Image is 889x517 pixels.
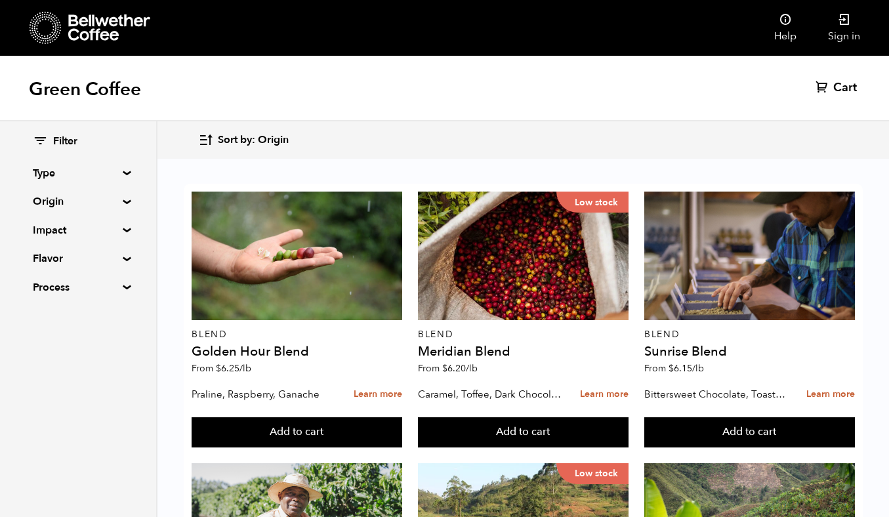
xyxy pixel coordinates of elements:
[418,362,478,375] span: From
[33,194,123,209] summary: Origin
[418,345,629,358] h4: Meridian Blend
[556,463,629,484] p: Low stock
[644,362,704,375] span: From
[669,362,674,375] span: $
[33,165,123,181] summary: Type
[644,417,855,447] button: Add to cart
[692,362,704,375] span: /lb
[33,222,123,238] summary: Impact
[442,362,478,375] bdi: 6.20
[192,384,335,404] p: Praline, Raspberry, Ganache
[29,77,141,101] h1: Green Coffee
[466,362,478,375] span: /lb
[192,417,402,447] button: Add to cart
[192,362,251,375] span: From
[198,125,289,155] button: Sort by: Origin
[806,381,855,409] a: Learn more
[556,192,629,213] p: Low stock
[216,362,221,375] span: $
[669,362,704,375] bdi: 6.15
[644,345,855,358] h4: Sunrise Blend
[418,192,629,320] a: Low stock
[192,345,402,358] h4: Golden Hour Blend
[239,362,251,375] span: /lb
[216,362,251,375] bdi: 6.25
[580,381,629,409] a: Learn more
[53,134,77,149] span: Filter
[33,279,123,295] summary: Process
[218,133,289,148] span: Sort by: Origin
[833,80,857,96] span: Cart
[418,330,629,339] p: Blend
[644,330,855,339] p: Blend
[192,330,402,339] p: Blend
[816,80,860,96] a: Cart
[442,362,447,375] span: $
[418,417,629,447] button: Add to cart
[33,251,123,266] summary: Flavor
[354,381,402,409] a: Learn more
[644,384,787,404] p: Bittersweet Chocolate, Toasted Marshmallow, Candied Orange, Praline
[418,384,561,404] p: Caramel, Toffee, Dark Chocolate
